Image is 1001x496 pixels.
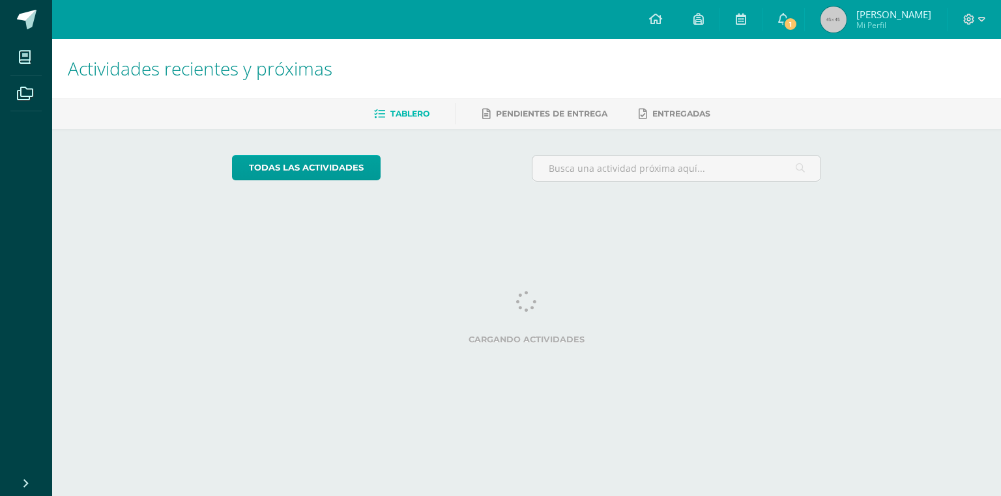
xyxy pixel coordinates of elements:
span: Pendientes de entrega [496,109,607,118]
img: 45x45 [820,7,847,33]
span: [PERSON_NAME] [856,8,931,21]
a: Pendientes de entrega [482,103,607,124]
span: 1 [783,17,798,31]
span: Actividades recientes y próximas [68,56,332,81]
a: Entregadas [639,103,710,124]
span: Entregadas [652,109,710,118]
input: Busca una actividad próxima aquí... [532,156,821,181]
span: Mi Perfil [856,20,931,31]
a: todas las Actividades [232,155,381,180]
span: Tablero [390,109,429,118]
a: Tablero [374,103,429,124]
label: Cargando actividades [232,335,822,344]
